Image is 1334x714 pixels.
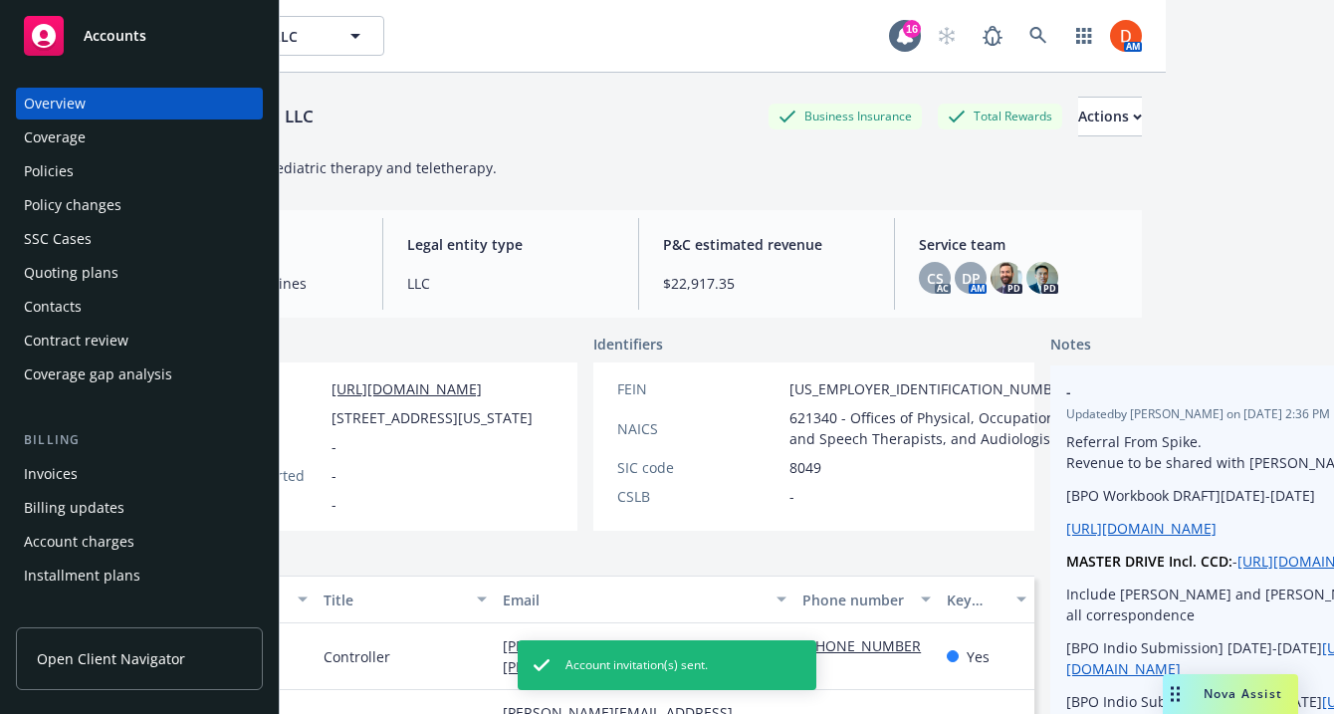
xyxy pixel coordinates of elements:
[16,430,263,450] div: Billing
[407,234,614,255] span: Legal entity type
[973,16,1012,56] a: Report a Bug
[16,155,263,187] a: Policies
[903,20,921,38] div: 16
[1066,519,1217,538] a: [URL][DOMAIN_NAME]
[407,273,614,294] span: LLC
[332,379,482,398] a: [URL][DOMAIN_NAME]
[143,158,497,177] span: Private outpatient pediatric therapy and teletherapy.
[16,325,263,357] a: Contract review
[1066,552,1232,571] strong: MASTER DRIVE Incl. CCD:
[24,458,78,490] div: Invoices
[324,646,390,667] span: Controller
[1064,16,1104,56] a: Switch app
[24,358,172,390] div: Coverage gap analysis
[565,656,708,674] span: Account invitation(s) sent.
[24,257,118,289] div: Quoting plans
[617,378,781,399] div: FEIN
[663,234,870,255] span: P&C estimated revenue
[16,560,263,592] a: Installment plans
[919,234,1126,255] span: Service team
[962,268,981,289] span: DP
[24,492,124,524] div: Billing updates
[16,8,263,64] a: Accounts
[332,436,336,457] span: -
[1163,674,1298,714] button: Nova Assist
[789,407,1074,449] span: 621340 - Offices of Physical, Occupational and Speech Therapists, and Audiologists
[495,576,794,623] button: Email
[24,526,134,558] div: Account charges
[16,189,263,221] a: Policy changes
[794,576,938,623] button: Phone number
[16,88,263,119] a: Overview
[991,262,1022,294] img: photo
[947,590,1004,610] div: Key contact
[24,155,74,187] div: Policies
[1078,98,1142,135] div: Actions
[927,268,944,289] span: CS
[503,590,765,610] div: Email
[16,223,263,255] a: SSC Cases
[789,457,821,478] span: 8049
[16,458,263,490] a: Invoices
[24,560,140,592] div: Installment plans
[332,494,336,515] span: -
[1050,334,1091,357] span: Notes
[16,291,263,323] a: Contacts
[617,486,781,507] div: CSLB
[16,358,263,390] a: Coverage gap analysis
[84,28,146,44] span: Accounts
[1110,20,1142,52] img: photo
[332,465,336,486] span: -
[16,526,263,558] a: Account charges
[789,486,794,507] span: -
[324,590,466,610] div: Title
[1163,674,1188,714] div: Drag to move
[769,104,922,128] div: Business Insurance
[16,121,263,153] a: Coverage
[1026,262,1058,294] img: photo
[802,590,908,610] div: Phone number
[24,291,82,323] div: Contacts
[967,646,990,667] span: Yes
[617,418,781,439] div: NAICS
[16,492,263,524] a: Billing updates
[1204,685,1282,702] span: Nova Assist
[24,223,92,255] div: SSC Cases
[24,88,86,119] div: Overview
[927,16,967,56] a: Start snowing
[37,648,185,669] span: Open Client Navigator
[802,636,921,676] a: [PHONE_NUMBER]
[617,457,781,478] div: SIC code
[332,407,533,428] span: [STREET_ADDRESS][US_STATE]
[663,273,870,294] span: $22,917.35
[503,636,745,676] a: [PERSON_NAME][EMAIL_ADDRESS][PERSON_NAME][DOMAIN_NAME]
[939,576,1034,623] button: Key contact
[24,189,121,221] div: Policy changes
[16,257,263,289] a: Quoting plans
[1018,16,1058,56] a: Search
[789,378,1074,399] span: [US_EMPLOYER_IDENTIFICATION_NUMBER]
[938,104,1062,128] div: Total Rewards
[316,576,496,623] button: Title
[24,325,128,357] div: Contract review
[593,334,663,355] span: Identifiers
[1078,97,1142,136] button: Actions
[24,121,86,153] div: Coverage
